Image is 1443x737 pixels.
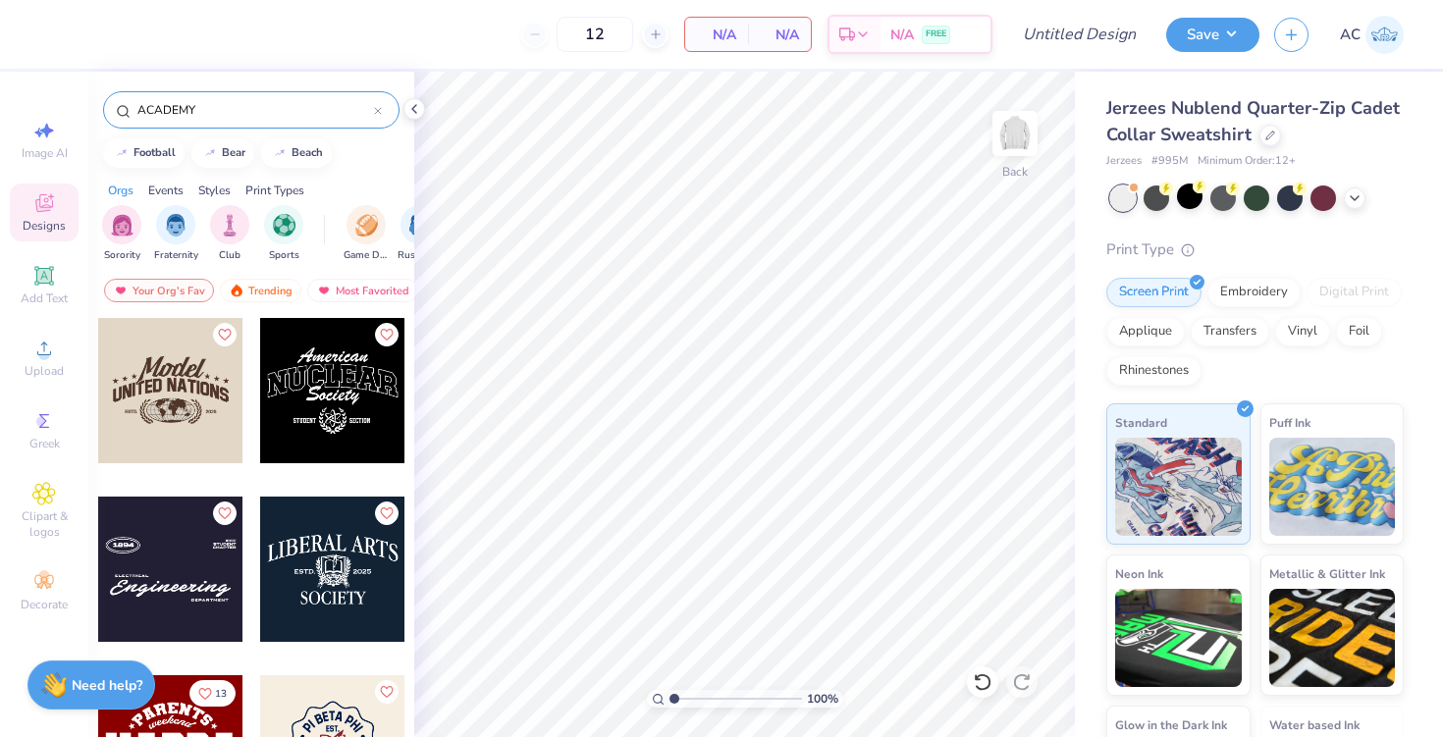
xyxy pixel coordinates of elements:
img: trend_line.gif [202,147,218,159]
span: Club [219,248,240,263]
img: trend_line.gif [272,147,288,159]
div: football [134,147,176,158]
div: Print Type [1106,238,1404,261]
span: Rush & Bid [398,248,443,263]
button: Like [213,323,237,346]
button: Like [375,501,399,525]
input: Untitled Design [1007,15,1151,54]
button: filter button [398,205,443,263]
div: filter for Fraternity [154,205,198,263]
button: Save [1166,18,1259,52]
img: Puff Ink [1269,438,1396,536]
span: Glow in the Dark Ink [1115,714,1227,735]
span: Image AI [22,145,68,161]
button: beach [261,138,332,168]
div: Events [148,182,184,199]
button: filter button [264,205,303,263]
span: Jerzees Nublend Quarter-Zip Cadet Collar Sweatshirt [1106,96,1400,146]
div: Foil [1336,317,1382,346]
img: most_fav.gif [316,284,332,297]
div: Styles [198,182,231,199]
img: Back [995,114,1035,153]
button: bear [191,138,254,168]
img: Club Image [219,214,240,237]
img: most_fav.gif [113,284,129,297]
span: FREE [926,27,946,41]
div: Orgs [108,182,134,199]
span: Puff Ink [1269,412,1310,433]
img: Sorority Image [111,214,134,237]
div: filter for Sports [264,205,303,263]
img: Rush & Bid Image [409,214,432,237]
span: Decorate [21,597,68,612]
div: Transfers [1191,317,1269,346]
div: Embroidery [1207,278,1301,307]
span: Sorority [104,248,140,263]
span: Greek [29,436,60,451]
img: trending.gif [229,284,244,297]
div: Rhinestones [1106,356,1202,386]
div: bear [222,147,245,158]
img: Fraternity Image [165,214,187,237]
span: 100 % [807,690,838,708]
div: Back [1002,163,1028,181]
button: Like [189,680,236,707]
div: Applique [1106,317,1185,346]
button: football [103,138,185,168]
button: filter button [102,205,141,263]
div: filter for Club [210,205,249,263]
input: Try "Alpha" [135,100,374,120]
img: trend_line.gif [114,147,130,159]
button: filter button [210,205,249,263]
div: Screen Print [1106,278,1202,307]
button: Like [213,501,237,525]
img: Game Day Image [355,214,378,237]
span: AC [1340,24,1361,46]
div: filter for Sorority [102,205,141,263]
span: Jerzees [1106,153,1142,170]
div: filter for Rush & Bid [398,205,443,263]
span: N/A [760,25,799,45]
span: Game Day [344,248,389,263]
span: N/A [697,25,736,45]
span: N/A [890,25,914,45]
span: 13 [215,689,227,699]
button: Like [375,680,399,704]
span: Upload [25,363,64,379]
span: Water based Ink [1269,714,1360,735]
span: Clipart & logos [10,508,79,540]
span: Metallic & Glitter Ink [1269,563,1385,584]
input: – – [557,17,633,52]
div: Most Favorited [307,279,418,302]
div: Your Org's Fav [104,279,214,302]
span: Fraternity [154,248,198,263]
span: Neon Ink [1115,563,1163,584]
button: Like [375,323,399,346]
span: Minimum Order: 12 + [1198,153,1296,170]
strong: Need help? [72,676,142,695]
div: Digital Print [1307,278,1402,307]
button: filter button [154,205,198,263]
img: Alina Cote [1365,16,1404,54]
button: filter button [344,205,389,263]
div: Trending [220,279,301,302]
span: Add Text [21,290,68,306]
div: Print Types [245,182,304,199]
div: filter for Game Day [344,205,389,263]
span: Standard [1115,412,1167,433]
a: AC [1340,16,1404,54]
div: Vinyl [1275,317,1330,346]
img: Standard [1115,438,1242,536]
div: beach [292,147,323,158]
span: Sports [269,248,299,263]
span: Designs [23,218,66,234]
img: Metallic & Glitter Ink [1269,589,1396,687]
img: Sports Image [273,214,295,237]
img: Neon Ink [1115,589,1242,687]
span: # 995M [1151,153,1188,170]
